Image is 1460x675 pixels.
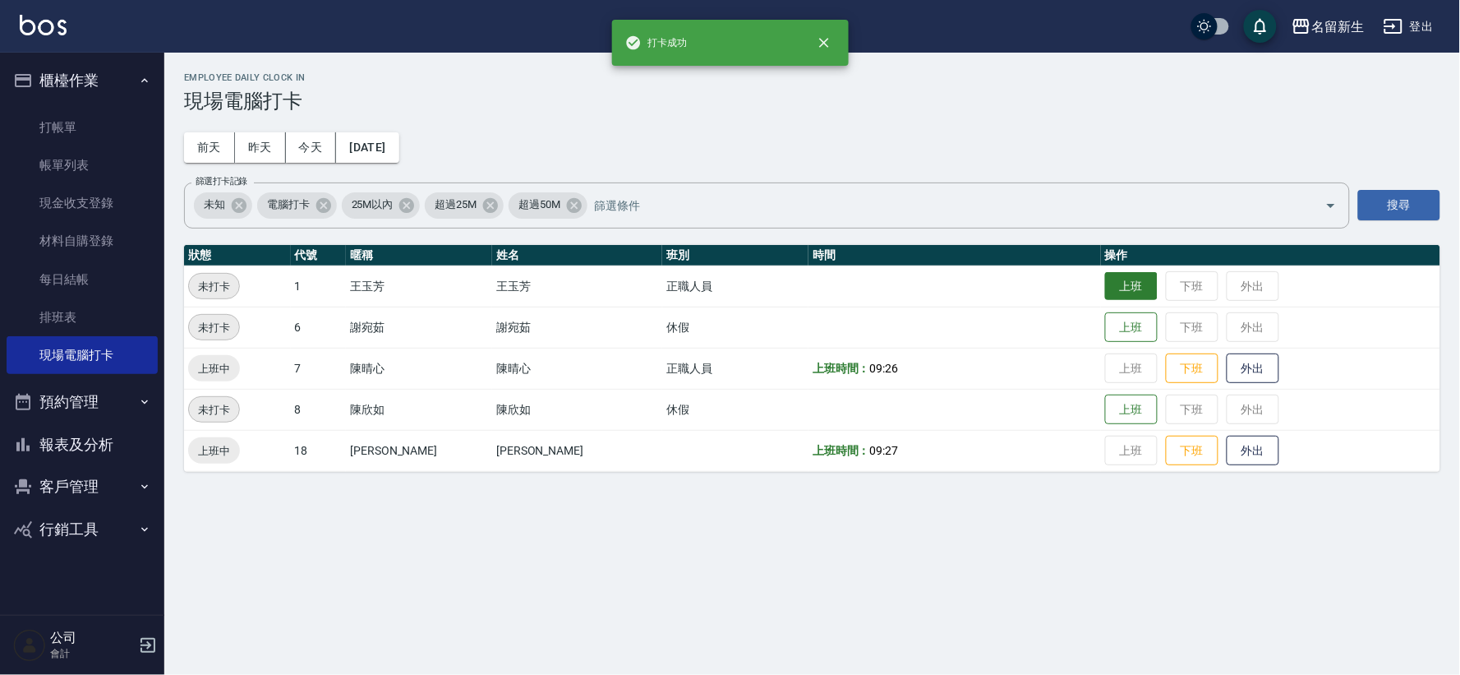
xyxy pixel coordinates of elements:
[291,266,346,307] td: 1
[189,401,239,418] span: 未打卡
[336,132,398,163] button: [DATE]
[806,25,842,61] button: close
[346,348,492,389] td: 陳晴心
[50,646,134,661] p: 會計
[184,90,1440,113] h3: 現場電腦打卡
[1105,272,1158,301] button: 上班
[7,261,158,298] a: 每日結帳
[184,245,291,266] th: 狀態
[235,132,286,163] button: 昨天
[662,307,808,348] td: 休假
[662,266,808,307] td: 正職人員
[492,307,662,348] td: 謝宛茹
[425,192,504,219] div: 超過25M
[1227,354,1279,384] button: 外出
[194,192,252,219] div: 未知
[492,430,662,471] td: [PERSON_NAME]
[492,266,662,307] td: 王玉芳
[291,348,346,389] td: 7
[7,109,158,146] a: 打帳單
[342,196,403,213] span: 25M以內
[590,191,1296,220] input: 篩選條件
[1227,436,1279,466] button: 外出
[188,360,240,377] span: 上班中
[7,146,158,184] a: 帳單列表
[346,266,492,307] td: 王玉芳
[346,430,492,471] td: [PERSON_NAME]
[346,245,492,266] th: 暱稱
[7,381,158,423] button: 預約管理
[7,423,158,466] button: 報表及分析
[662,245,808,266] th: 班別
[1318,192,1344,219] button: Open
[188,442,240,460] span: 上班中
[625,35,688,51] span: 打卡成功
[7,59,158,102] button: 櫃檯作業
[1101,245,1440,266] th: 操作
[492,389,662,430] td: 陳欣如
[194,196,235,213] span: 未知
[291,389,346,430] td: 8
[196,175,247,187] label: 篩選打卡記錄
[291,245,346,266] th: 代號
[291,307,346,348] td: 6
[813,444,870,457] b: 上班時間：
[50,630,134,646] h5: 公司
[870,362,899,375] span: 09:26
[7,298,158,336] a: 排班表
[662,348,808,389] td: 正職人員
[1166,354,1218,384] button: 下班
[1105,312,1158,343] button: 上班
[662,389,808,430] td: 休假
[184,132,235,163] button: 前天
[813,362,870,375] b: 上班時間：
[7,184,158,222] a: 現金收支登錄
[7,222,158,260] a: 材料自購登錄
[13,629,46,662] img: Person
[1244,10,1277,43] button: save
[189,278,239,295] span: 未打卡
[257,196,320,213] span: 電腦打卡
[509,192,587,219] div: 超過50M
[286,132,337,163] button: 今天
[346,307,492,348] td: 謝宛茹
[1285,10,1370,44] button: 名留新生
[20,15,67,35] img: Logo
[346,389,492,430] td: 陳欣如
[1105,395,1158,425] button: 上班
[870,444,899,457] span: 09:27
[808,245,1101,266] th: 時間
[184,72,1440,83] h2: Employee Daily Clock In
[1166,436,1218,466] button: 下班
[7,465,158,508] button: 客戶管理
[1311,16,1364,37] div: 名留新生
[1377,12,1440,42] button: 登出
[509,196,570,213] span: 超過50M
[492,348,662,389] td: 陳晴心
[291,430,346,471] td: 18
[1358,190,1440,220] button: 搜尋
[492,245,662,266] th: 姓名
[7,336,158,374] a: 現場電腦打卡
[342,192,421,219] div: 25M以內
[425,196,486,213] span: 超過25M
[257,192,337,219] div: 電腦打卡
[7,508,158,551] button: 行銷工具
[189,319,239,336] span: 未打卡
